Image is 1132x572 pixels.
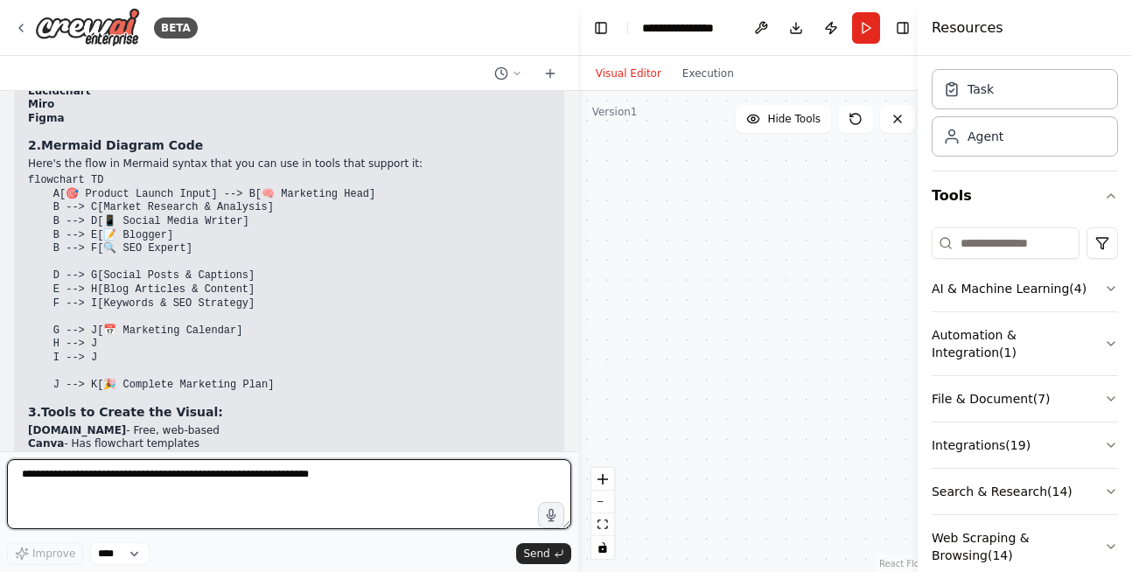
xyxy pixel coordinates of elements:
strong: Miro [28,98,54,110]
div: Agent [968,128,1003,145]
h3: 3. [28,403,550,421]
span: Hide Tools [767,112,821,126]
button: Improve [7,542,83,565]
button: fit view [591,513,614,536]
h4: Resources [932,17,1003,38]
a: React Flow attribution [879,559,926,569]
strong: Canva [28,437,64,450]
button: toggle interactivity [591,536,614,559]
img: Logo [35,8,140,47]
h3: 2. [28,136,550,154]
button: Switch to previous chat [487,63,529,84]
button: Send [516,543,570,564]
button: zoom in [591,468,614,491]
li: - Has flowchart templates [28,437,550,451]
button: AI & Machine Learning(4) [932,266,1118,311]
button: File & Document(7) [932,376,1118,422]
span: Improve [32,547,75,561]
button: Hide right sidebar [891,16,915,40]
span: Send [523,547,549,561]
button: Automation & Integration(1) [932,312,1118,375]
button: Visual Editor [585,63,672,84]
code: flowchart TD A[🎯 Product Launch Input] --> B[🧠 Marketing Head] B --> C[Market Research & Analysis... [28,174,375,391]
strong: [DOMAIN_NAME] [28,424,126,436]
div: React Flow controls [591,468,614,559]
div: Version 1 [592,105,638,119]
div: Task [968,80,994,98]
strong: Tools to Create the Visual: [41,405,223,419]
button: zoom out [591,491,614,513]
button: Hide Tools [736,105,831,133]
strong: Lucidchart [28,85,90,97]
nav: breadcrumb [642,19,733,37]
button: Hide left sidebar [589,16,613,40]
li: - Free, web-based [28,424,550,438]
button: Click to speak your automation idea [538,502,564,528]
button: Execution [672,63,744,84]
button: Search & Research(14) [932,469,1118,514]
button: Tools [932,171,1118,220]
div: BETA [154,17,198,38]
div: Crew [932,62,1118,171]
button: Start a new chat [536,63,564,84]
strong: Mermaid Diagram Code [41,138,203,152]
p: Here's the flow in Mermaid syntax that you can use in tools that support it: [28,157,550,171]
strong: Figma [28,112,65,124]
button: Integrations(19) [932,422,1118,468]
